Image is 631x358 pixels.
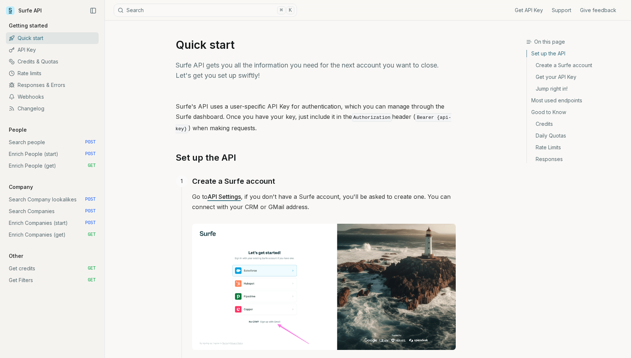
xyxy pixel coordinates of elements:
span: POST [85,208,96,214]
p: Surfe's API uses a user-specific API Key for authentication, which you can manage through the Sur... [176,101,456,134]
span: POST [85,220,96,226]
p: People [6,126,30,134]
a: API Key [6,44,99,56]
a: Changelog [6,103,99,114]
a: Search Companies POST [6,205,99,217]
a: Create a Surfe account [527,59,625,71]
span: GET [88,232,96,238]
a: Rate Limits [527,142,625,153]
a: Enrich People (start) POST [6,148,99,160]
a: Enrich Companies (start) POST [6,217,99,229]
a: Quick start [6,32,99,44]
button: Collapse Sidebar [88,5,99,16]
a: Rate limits [6,67,99,79]
a: Get your API Key [527,71,625,83]
a: Responses & Errors [6,79,99,91]
span: POST [85,197,96,202]
a: Credits [527,118,625,130]
p: Getting started [6,22,51,29]
code: Authorization [352,113,392,122]
span: GET [88,266,96,271]
a: Search people POST [6,136,99,148]
h3: On this page [526,38,625,45]
a: Create a Surfe account [192,175,275,187]
a: Search Company lookalikes POST [6,194,99,205]
a: Good to Know [527,106,625,118]
a: Jump right in! [527,83,625,95]
a: Daily Quotas [527,130,625,142]
a: Most used endpoints [527,95,625,106]
span: POST [85,139,96,145]
kbd: ⌘ [277,6,285,14]
a: Webhooks [6,91,99,103]
p: Other [6,252,26,260]
span: POST [85,151,96,157]
h1: Quick start [176,38,456,51]
a: Get API Key [515,7,543,14]
a: Get credits GET [6,263,99,274]
a: Credits & Quotas [6,56,99,67]
a: Responses [527,153,625,163]
p: Go to , if you don't have a Surfe account, you'll be asked to create one. You can connect with yo... [192,191,456,212]
a: Enrich People (get) GET [6,160,99,172]
a: Get Filters GET [6,274,99,286]
img: Image [192,224,456,350]
span: GET [88,163,96,169]
button: Search⌘K [114,4,297,17]
a: API Settings [208,193,241,200]
p: Company [6,183,36,191]
p: Surfe API gets you all the information you need for the next account you want to close. Let's get... [176,60,456,81]
a: Enrich Companies (get) GET [6,229,99,241]
a: Set up the API [527,50,625,59]
a: Set up the API [176,152,236,164]
a: Give feedback [580,7,616,14]
a: Surfe API [6,5,42,16]
a: Support [552,7,571,14]
span: GET [88,277,96,283]
kbd: K [286,6,294,14]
